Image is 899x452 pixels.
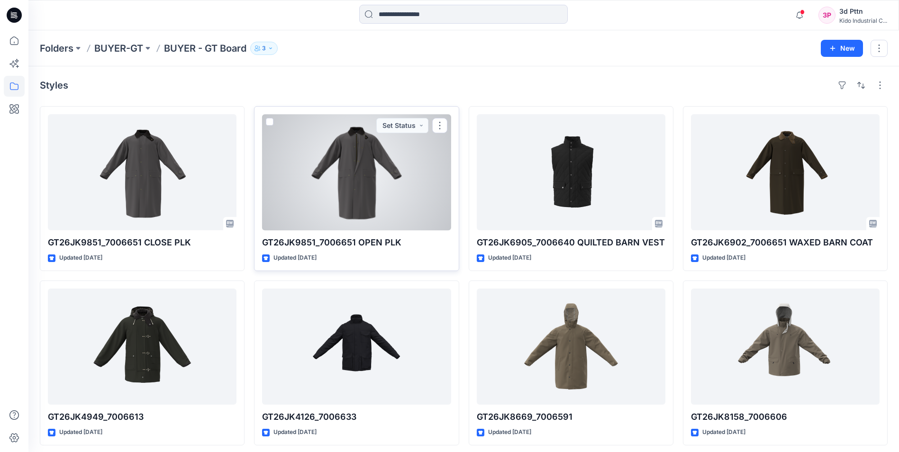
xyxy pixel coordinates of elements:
p: Updated [DATE] [273,253,317,263]
a: GT26JK9851_7006651 OPEN PLK [262,114,451,230]
p: GT26JK8669_7006591 [477,410,665,424]
button: 3 [250,42,278,55]
p: Updated [DATE] [488,427,531,437]
p: GT26JK6902_7006651 WAXED BARN COAT [691,236,880,249]
p: BUYER - GT Board [164,42,246,55]
a: GT26JK6902_7006651 WAXED BARN COAT [691,114,880,230]
p: GT26JK9851_7006651 CLOSE PLK [48,236,236,249]
h4: Styles [40,80,68,91]
a: BUYER-GT [94,42,143,55]
div: 3P [818,7,835,24]
p: GT26JK8158_7006606 [691,410,880,424]
p: GT26JK4126_7006633 [262,410,451,424]
p: Updated [DATE] [702,427,745,437]
a: GT26JK6905_7006640 QUILTED BARN VEST [477,114,665,230]
a: GT26JK9851_7006651 CLOSE PLK [48,114,236,230]
p: Updated [DATE] [702,253,745,263]
div: 3d Pttn [839,6,887,17]
p: Updated [DATE] [488,253,531,263]
p: Updated [DATE] [59,427,102,437]
div: Kido Industrial C... [839,17,887,24]
p: Updated [DATE] [59,253,102,263]
a: Folders [40,42,73,55]
a: GT26JK4126_7006633 [262,289,451,405]
p: GT26JK9851_7006651 OPEN PLK [262,236,451,249]
p: 3 [262,43,266,54]
a: GT26JK8669_7006591 [477,289,665,405]
button: New [821,40,863,57]
p: GT26JK6905_7006640 QUILTED BARN VEST [477,236,665,249]
a: GT26JK4949_7006613 [48,289,236,405]
p: Updated [DATE] [273,427,317,437]
a: GT26JK8158_7006606 [691,289,880,405]
p: GT26JK4949_7006613 [48,410,236,424]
